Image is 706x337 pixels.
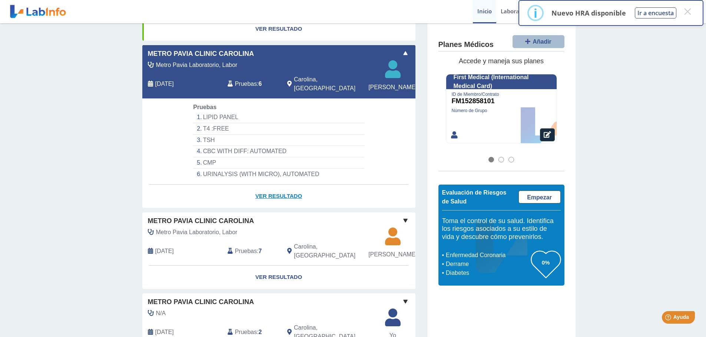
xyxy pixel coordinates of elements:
[193,157,364,169] li: CMP
[442,189,507,205] span: Evaluación de Riesgos de Salud
[193,104,216,110] span: Pruebas
[155,328,174,337] span: 2024-01-25
[142,185,415,208] a: Ver Resultado
[259,329,262,335] b: 2
[640,308,698,329] iframe: Help widget launcher
[156,61,238,70] span: Metro Pavia Laboratorio, Labor
[551,9,626,17] p: Nuevo HRA disponible
[442,217,561,241] h5: Toma el control de su salud. Identifica los riesgos asociados a su estilo de vida y descubre cómo...
[531,258,561,267] h3: 0%
[294,242,376,260] span: Carolina, PR
[518,191,561,203] a: Empezar
[681,5,694,18] button: Close this dialog
[155,247,174,256] span: 2025-08-23
[259,81,262,87] b: 6
[193,135,364,146] li: TSH
[438,40,494,49] h4: Planes Médicos
[368,250,417,259] span: [PERSON_NAME]
[148,297,254,307] span: Metro Pavia Clinic Carolina
[193,169,364,180] li: URINALYSIS (WITH MICRO), AUTOMATED
[235,80,257,88] span: Pruebas
[235,247,257,256] span: Pruebas
[148,216,254,226] span: Metro Pavia Clinic Carolina
[148,49,254,59] span: Metro Pavia Clinic Carolina
[533,38,551,45] span: Añadir
[193,123,364,135] li: T4 :FREE
[444,269,531,277] li: Diabetes
[222,242,282,260] div: :
[142,266,415,289] a: Ver Resultado
[156,309,166,318] span: N/A
[534,6,537,20] div: i
[444,260,531,269] li: Derrame
[459,57,544,65] span: Accede y maneja sus planes
[156,228,238,237] span: Metro Pavia Laboratorio, Labor
[527,194,552,200] span: Empezar
[368,83,417,92] span: [PERSON_NAME]
[193,146,364,157] li: CBC WITH DIFF: AUTOMATED
[193,112,364,123] li: LIPID PANEL
[259,248,262,254] b: 7
[222,75,282,93] div: :
[155,80,174,88] span: 2025-08-23
[513,35,564,48] button: Añadir
[235,328,257,337] span: Pruebas
[142,17,415,41] a: Ver Resultado
[635,7,676,18] button: Ir a encuesta
[294,75,376,93] span: Carolina, PR
[444,251,531,260] li: Enfermedad Coronaria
